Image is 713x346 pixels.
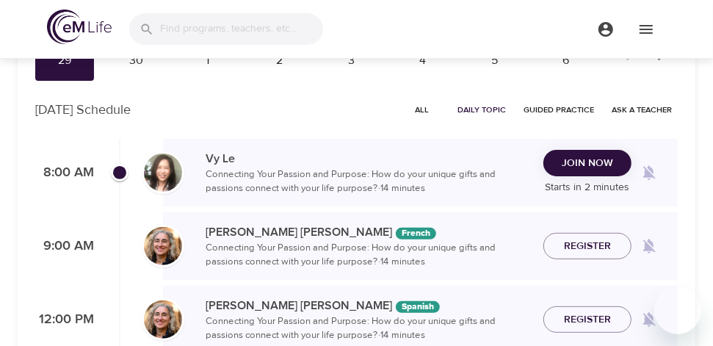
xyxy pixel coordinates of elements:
[184,52,231,69] div: 1
[256,52,303,69] div: 2
[543,306,631,334] button: Register
[606,98,678,121] button: Ask a Teacher
[626,9,666,49] button: menu
[144,300,182,339] img: Maria%20Alonso%20Martinez.png
[457,103,506,117] span: Daily Topic
[585,9,626,49] button: menu
[144,154,182,192] img: vy-profile-good-3.jpg
[518,98,600,121] button: Guided Practice
[35,310,94,330] p: 12:00 PM
[35,237,94,256] p: 9:00 AM
[405,103,440,117] span: All
[206,223,532,241] p: [PERSON_NAME] [PERSON_NAME]
[160,13,323,45] input: Find programs, teachers, etc...
[206,150,532,167] p: Vy Le
[631,228,667,264] span: Remind me when a class goes live every Monday at 9:00 AM
[612,103,672,117] span: Ask a Teacher
[654,287,701,334] iframe: Button to launch messaging window
[543,52,590,69] div: 6
[206,314,532,343] p: Connecting Your Passion and Purpose: How do your unique gifts and passions connect with your life...
[543,233,631,260] button: Register
[399,52,446,69] div: 4
[144,227,182,265] img: Maria%20Alonso%20Martinez.png
[452,98,512,121] button: Daily Topic
[396,301,440,313] div: The episodes in this programs will be in Spanish
[564,237,611,256] span: Register
[328,52,375,69] div: 3
[41,52,88,69] div: 29
[47,10,112,44] img: logo
[543,150,631,177] button: Join Now
[631,302,667,337] span: Remind me when a class goes live every Monday at 12:00 PM
[562,154,613,173] span: Join Now
[35,100,131,120] p: [DATE] Schedule
[543,180,631,195] p: Starts in 2 minutes
[396,228,436,239] div: The episodes in this programs will be in French
[113,52,160,69] div: 30
[399,98,446,121] button: All
[631,155,667,190] span: Remind me when a class goes live every Monday at 8:00 AM
[471,52,518,69] div: 5
[564,311,611,329] span: Register
[206,297,532,314] p: [PERSON_NAME] [PERSON_NAME]
[524,103,594,117] span: Guided Practice
[35,163,94,183] p: 8:00 AM
[206,167,532,196] p: Connecting Your Passion and Purpose: How do your unique gifts and passions connect with your life...
[206,241,532,270] p: Connecting Your Passion and Purpose: How do your unique gifts and passions connect with your life...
